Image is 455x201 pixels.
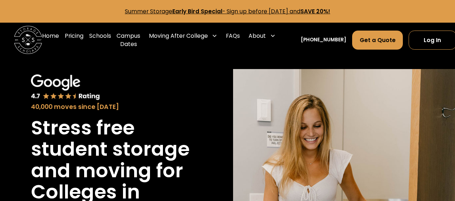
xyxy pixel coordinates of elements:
[226,26,240,54] a: FAQs
[172,8,222,15] strong: Early Bird Special
[31,117,191,181] h1: Stress free student storage and moving for
[146,26,220,46] div: Moving After College
[149,32,208,40] div: Moving After College
[125,8,330,15] a: Summer StorageEarly Bird Special- Sign up before [DATE] andSAVE 20%!
[301,36,346,44] a: [PHONE_NUMBER]
[352,31,403,50] a: Get a Quote
[300,8,330,15] strong: SAVE 20%!
[246,26,278,46] div: About
[14,26,42,54] a: home
[31,102,191,111] div: 40,000 moves since [DATE]
[14,26,42,54] img: Storage Scholars main logo
[42,26,59,54] a: Home
[65,26,83,54] a: Pricing
[89,26,111,54] a: Schools
[249,32,266,40] div: About
[117,26,140,54] a: Campus Dates
[31,74,100,101] img: Google 4.7 star rating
